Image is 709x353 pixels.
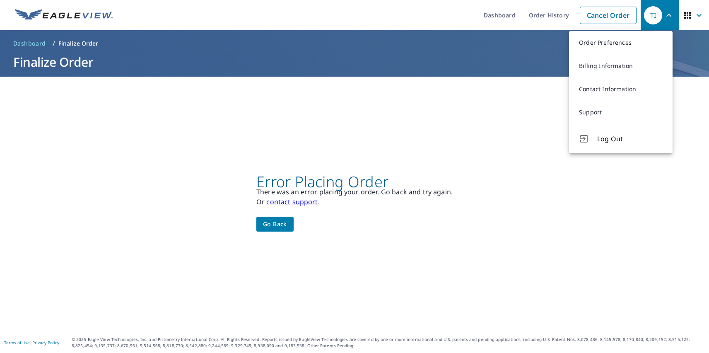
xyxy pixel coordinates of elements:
[53,39,55,48] li: /
[266,197,318,206] a: contact support
[10,37,49,50] a: Dashboard
[13,39,46,48] span: Dashboard
[569,124,673,153] button: Log Out
[10,53,699,70] h1: Finalize Order
[58,39,99,48] p: Finalize Order
[10,37,699,50] nav: breadcrumb
[597,134,663,144] span: Log Out
[256,197,453,207] p: Or .
[644,6,662,24] div: TI
[569,77,673,101] a: Contact Information
[32,340,59,346] a: Privacy Policy
[580,7,637,24] a: Cancel Order
[256,217,294,232] button: Go back
[4,340,59,345] p: |
[15,9,113,22] img: EV Logo
[4,340,30,346] a: Terms of Use
[256,177,453,187] p: Error Placing Order
[72,336,705,349] p: © 2025 Eagle View Technologies, Inc. and Pictometry International Corp. All Rights Reserved. Repo...
[569,54,673,77] a: Billing Information
[569,31,673,54] a: Order Preferences
[263,219,287,230] span: Go back
[256,187,453,197] p: There was an error placing your order. Go back and try again.
[569,101,673,124] a: Support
